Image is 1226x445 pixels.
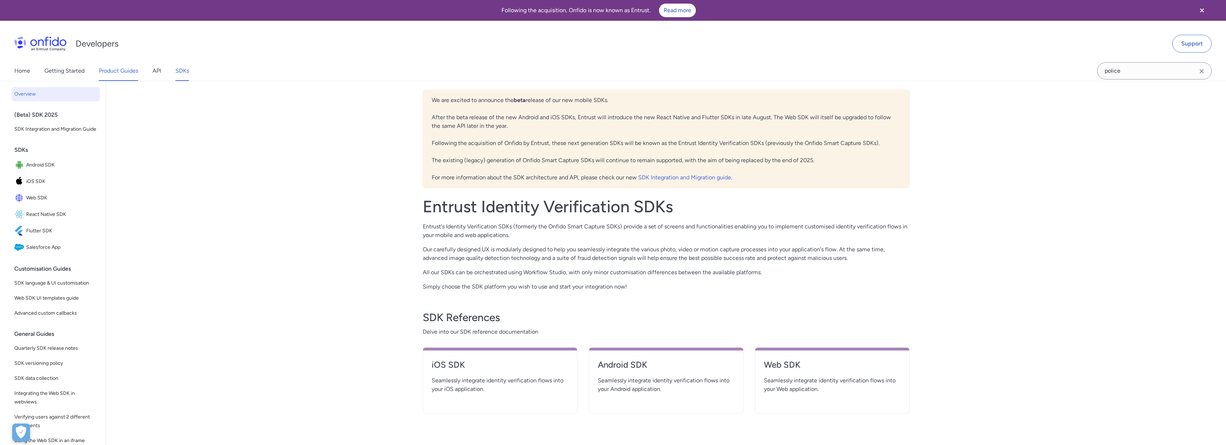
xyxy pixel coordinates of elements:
[26,242,97,252] span: Salesforce App
[1189,1,1215,19] button: Close banner
[598,359,735,371] h4: Android SDK
[9,4,1189,17] div: Following the acquisition, Onfido is now known as Entrust.
[1198,6,1206,15] svg: Close banner
[432,376,568,393] span: Seamlessly integrate identity verification flows into your iOS application.
[12,424,30,441] button: Open Preferences
[1172,35,1212,53] a: Support
[14,413,97,430] span: Verifying users against 2 different documents
[26,209,97,219] span: React Native SDK
[423,268,910,277] p: All our SDKs can be orchestrated using Workflow Studio, with only minor customisation differences...
[14,209,26,219] img: IconReact Native SDK
[423,310,910,325] h3: SDK References
[11,356,100,371] a: SDK versioning policy
[14,226,26,236] img: IconFlutter SDK
[14,344,97,353] span: Quarterly SDK release notes
[514,97,526,103] b: beta
[14,176,26,187] img: IconiOS SDK
[11,291,100,305] a: Web SDK UI templates guide
[14,309,97,318] span: Advanced custom callbacks
[14,143,103,157] div: SDKs
[14,193,26,203] img: IconWeb SDK
[11,410,100,433] a: Verifying users against 2 different documents
[26,160,97,170] span: Android SDK
[14,242,26,252] img: IconSalesforce App
[11,157,100,173] a: IconAndroid SDKAndroid SDK
[423,90,910,188] div: We are excited to announce the release of our new mobile SDKs. After the beta release of the new ...
[423,282,910,291] p: Simply choose the SDK platform you wish to use and start your integration now!
[14,327,103,341] div: General Guides
[76,38,118,49] h1: Developers
[14,125,97,134] span: SDK Integration and Migration Guide
[14,61,30,81] a: Home
[11,207,100,222] a: IconReact Native SDKReact Native SDK
[598,359,735,376] a: Android SDK
[11,240,100,255] a: IconSalesforce AppSalesforce App
[423,245,910,262] p: Our carefully designed UX is modularly designed to help you seamlessly integrate the various phot...
[11,223,100,239] a: IconFlutter SDKFlutter SDK
[14,160,26,170] img: IconAndroid SDK
[14,359,97,368] span: SDK versioning policy
[14,108,103,122] div: (Beta) SDK 2025
[175,61,189,81] a: SDKs
[423,222,910,240] p: Entrust's Identity Verification SDKs (formerly the Onfido Smart Capture SDKs) provide a set of sc...
[423,328,910,336] span: Delve into our SDK reference documentation
[11,371,100,386] a: SDK data collection
[423,197,910,217] h1: Entrust Identity Verification SDKs
[14,90,97,98] span: Overview
[432,359,568,371] h4: iOS SDK
[11,174,100,189] a: IconiOS SDKiOS SDK
[598,376,735,393] span: Seamlessly integrate identity verification flows into your Android application.
[11,122,100,136] a: SDK Integration and Migration Guide
[152,61,161,81] a: API
[432,359,568,376] a: iOS SDK
[26,193,97,203] span: Web SDK
[11,276,100,290] a: SDK language & UI customisation
[1197,67,1206,76] svg: Clear search field button
[14,374,97,383] span: SDK data collection
[764,376,901,393] span: Seamlessly integrate identity verification flows into your Web application.
[12,424,30,441] div: Cookie Preferences
[99,61,138,81] a: Product Guides
[44,61,84,81] a: Getting Started
[638,174,731,181] a: SDK Integration and Migration guide
[14,262,103,276] div: Customisation Guides
[11,190,100,206] a: IconWeb SDKWeb SDK
[14,37,67,51] img: Onfido Logo
[764,359,901,376] a: Web SDK
[14,279,97,287] span: SDK language & UI customisation
[1097,62,1212,79] input: Onfido search input field
[11,87,100,101] a: Overview
[14,294,97,303] span: Web SDK UI templates guide
[11,386,100,409] a: Integrating the Web SDK in webviews
[14,436,97,445] span: Using the Web SDK in an iframe
[11,306,100,320] a: Advanced custom callbacks
[11,341,100,355] a: Quarterly SDK release notes
[26,176,97,187] span: iOS SDK
[14,389,97,406] span: Integrating the Web SDK in webviews
[764,359,901,371] h4: Web SDK
[26,226,97,236] span: Flutter SDK
[659,4,696,17] a: Read more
